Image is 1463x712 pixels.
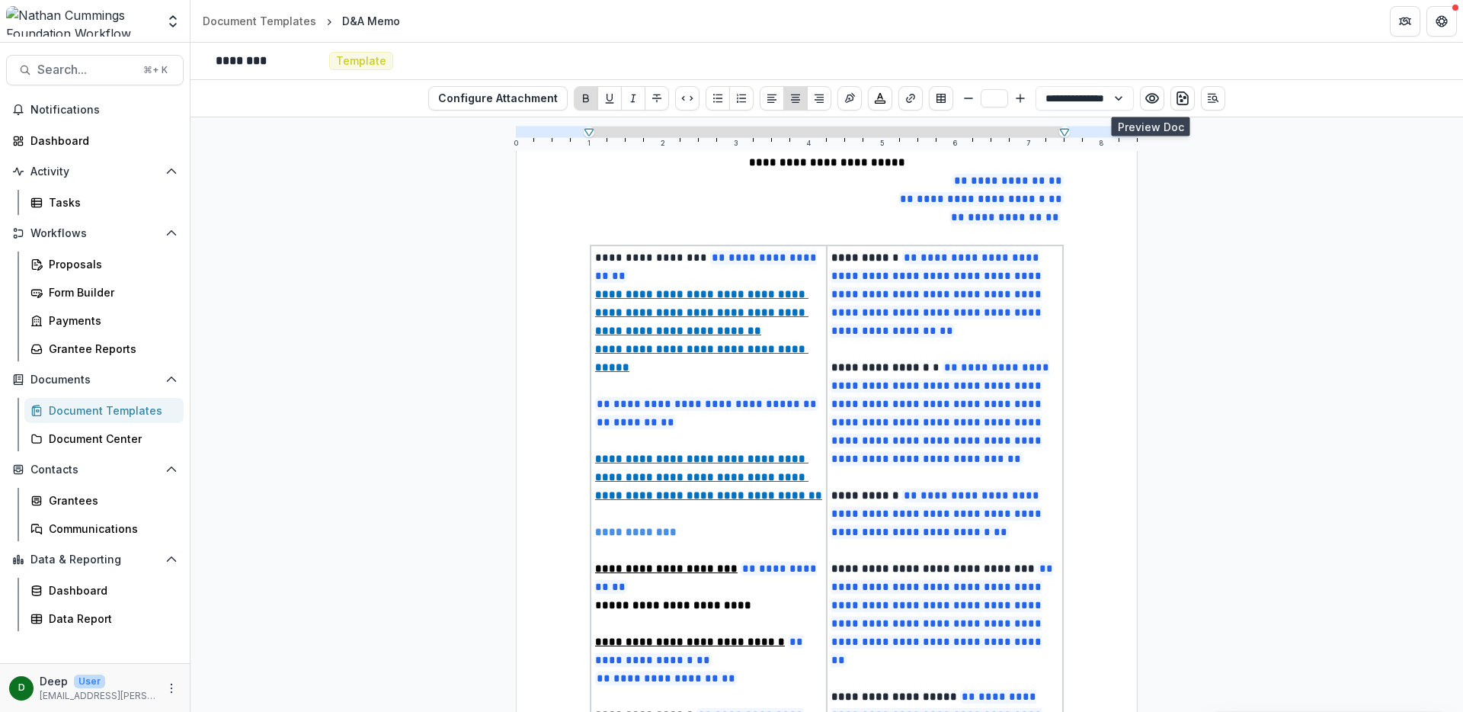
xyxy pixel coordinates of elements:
a: Document Templates [197,10,322,32]
button: Bold [574,86,598,111]
p: [EMAIL_ADDRESS][PERSON_NAME][DOMAIN_NAME] [40,689,156,703]
a: Grantee Reports [24,336,184,361]
button: Align Right [807,86,831,111]
p: Deep [40,673,68,689]
button: Partners [1390,6,1420,37]
button: Bullet List [706,86,730,111]
button: Open Data & Reporting [6,547,184,572]
div: Tasks [49,194,171,210]
button: Get Help [1426,6,1457,37]
div: ⌘ + K [140,62,171,79]
span: Notifications [30,104,178,117]
button: Create link [898,86,923,111]
button: More [162,679,181,698]
button: Ordered List [729,86,754,111]
button: Open Activity [6,159,184,184]
span: Template [336,55,386,68]
div: Deep [18,683,25,693]
button: Open Documents [6,367,184,392]
div: Document Center [49,431,171,447]
div: Communications [49,521,171,537]
div: Grantee Reports [49,341,171,357]
button: Insert Table [929,86,953,111]
div: Grantees [49,492,171,508]
div: Data Report [49,611,171,627]
button: Smaller [959,89,978,107]
button: Notifications [6,98,184,122]
span: Documents [30,374,159,386]
div: Proposals [49,256,171,272]
button: Open Workflows [6,221,184,245]
button: Preview preview-doc.pdf [1140,86,1164,111]
a: Dashboard [24,578,184,603]
button: Bigger [1011,89,1029,107]
a: Grantees [24,488,184,513]
div: Dashboard [30,133,171,149]
button: Italicize [621,86,645,111]
span: Search... [37,63,134,77]
a: Proposals [24,252,184,277]
img: Nathan Cummings Foundation Workflow Sandbox logo [6,6,156,37]
div: Payments [49,313,171,329]
button: Insert Signature [837,86,862,111]
a: Payments [24,308,184,333]
button: Choose font color [868,86,892,111]
div: Dashboard [49,582,171,598]
span: Activity [30,165,159,178]
button: Strike [645,86,669,111]
a: Data Report [24,606,184,631]
nav: breadcrumb [197,10,406,32]
button: Search... [6,55,184,85]
p: User [74,675,105,688]
a: Tasks [24,190,184,215]
span: Contacts [30,463,159,476]
div: Document Templates [203,13,316,29]
button: Open Editor Sidebar [1201,86,1225,111]
div: Form Builder [49,284,171,300]
button: Open Contacts [6,457,184,482]
button: Underline [597,86,622,111]
a: Document Templates [24,398,184,423]
button: Align Left [760,86,784,111]
button: download-word [1170,86,1195,111]
a: Form Builder [24,280,184,305]
span: Data & Reporting [30,553,159,566]
button: Open entity switcher [162,6,184,37]
a: Document Center [24,426,184,451]
button: Align Center [783,86,808,111]
a: Dashboard [6,128,184,153]
a: Communications [24,516,184,541]
div: D&A Memo [342,13,400,29]
span: Workflows [30,227,159,240]
button: Configure Attachment [428,86,568,111]
button: Code [675,86,699,111]
div: Document Templates [49,403,171,419]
